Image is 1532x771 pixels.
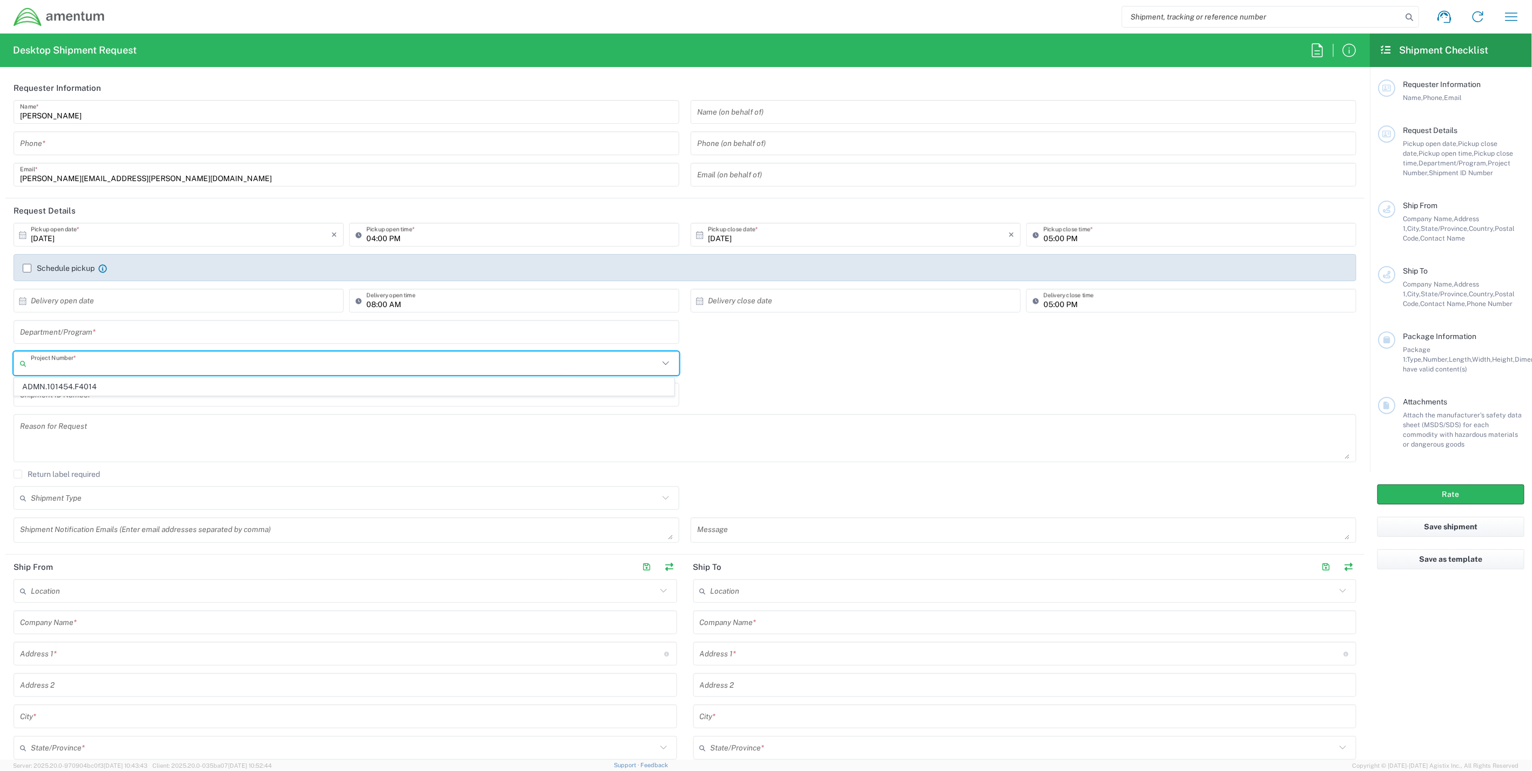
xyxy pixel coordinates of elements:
span: Attachments [1403,397,1447,406]
span: Email [1444,94,1462,102]
span: Attach the manufacturer’s safety data sheet (MSDS/SDS) for each commodity with hazardous material... [1403,411,1522,448]
span: Client: 2025.20.0-035ba07 [152,762,272,769]
h2: Shipment Checklist [1380,44,1489,57]
label: Schedule pickup [23,264,95,272]
h2: Ship From [14,562,53,573]
button: Rate [1377,484,1524,504]
i: × [1008,226,1014,243]
span: [DATE] 10:52:44 [228,762,272,769]
span: Phone, [1423,94,1444,102]
span: Company Name, [1403,280,1454,288]
h2: Requester Information [14,83,101,94]
span: Server: 2025.20.0-970904bc0f3 [13,762,148,769]
span: Request Details [1403,126,1457,135]
span: Pickup open date, [1403,139,1458,148]
span: Pickup open time, [1419,149,1474,157]
span: Height, [1492,355,1515,363]
span: Ship To [1403,267,1428,275]
span: Number, [1423,355,1449,363]
span: [DATE] 10:43:43 [104,762,148,769]
img: dyncorp [13,7,105,27]
span: ADMN.101454.F4014 [15,378,674,395]
span: City, [1407,224,1421,232]
i: × [331,226,337,243]
h2: Ship To [693,562,722,573]
span: Country, [1469,224,1495,232]
span: State/Province, [1421,224,1469,232]
span: Requester Information [1403,80,1481,89]
span: Ship From [1403,201,1437,210]
span: Phone Number [1467,300,1513,308]
span: City, [1407,290,1421,298]
span: Width, [1472,355,1492,363]
label: Return label required [14,470,100,478]
span: Country, [1469,290,1495,298]
span: Type, [1407,355,1423,363]
span: Copyright © [DATE]-[DATE] Agistix Inc., All Rights Reserved [1353,761,1519,770]
span: Contact Name, [1420,300,1467,308]
span: State/Province, [1421,290,1469,298]
span: Department/Program, [1419,159,1488,167]
input: Shipment, tracking or reference number [1122,6,1402,27]
h2: Request Details [14,205,76,216]
h2: Desktop Shipment Request [13,44,137,57]
span: Contact Name [1420,234,1465,242]
span: Company Name, [1403,215,1454,223]
a: Feedback [641,762,668,768]
span: Package Information [1403,332,1476,341]
span: Name, [1403,94,1423,102]
button: Save shipment [1377,517,1524,537]
button: Save as template [1377,549,1524,569]
a: Support [614,762,641,768]
span: Shipment ID Number [1429,169,1493,177]
span: Length, [1449,355,1472,363]
span: Package 1: [1403,345,1430,363]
